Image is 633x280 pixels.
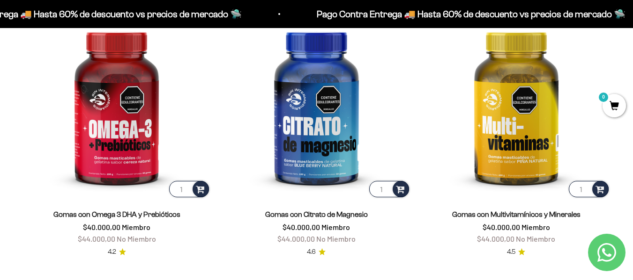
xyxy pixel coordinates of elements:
span: 4.5 [507,247,515,257]
a: 4.24.2 de 5.0 estrellas [108,247,126,257]
span: $40.000,00 [83,223,120,231]
span: Miembro [122,223,150,231]
a: Gomas con Citrato de Magnesio [265,210,368,218]
span: $44.000,00 [477,234,514,243]
span: $44.000,00 [277,234,315,243]
span: No Miembro [316,234,356,243]
span: 4.6 [307,247,316,257]
span: Miembro [521,223,550,231]
span: Miembro [321,223,350,231]
span: $44.000,00 [78,234,115,243]
span: $40.000,00 [483,223,520,231]
a: Gomas con Multivitamínicos y Minerales [452,210,581,218]
span: No Miembro [516,234,555,243]
a: 4.64.6 de 5.0 estrellas [307,247,326,257]
a: Gomas con Omega 3 DHA y Prebióticos [53,210,180,218]
span: $40.000,00 [283,223,320,231]
a: 4.54.5 de 5.0 estrellas [507,247,525,257]
p: Pago Contra Entrega 🚚 Hasta 60% de descuento vs precios de mercado 🛸 [311,7,620,22]
span: 4.2 [108,247,116,257]
span: No Miembro [117,234,156,243]
a: 0 [603,101,626,112]
mark: 0 [598,92,609,103]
